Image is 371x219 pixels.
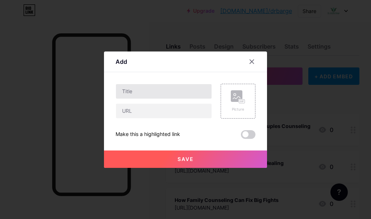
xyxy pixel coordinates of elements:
div: Make this a highlighted link [116,130,180,139]
input: Title [116,84,212,99]
span: Save [178,156,194,162]
input: URL [116,104,212,118]
div: Add [116,57,127,66]
div: Picture [231,107,245,112]
button: Save [104,150,267,168]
